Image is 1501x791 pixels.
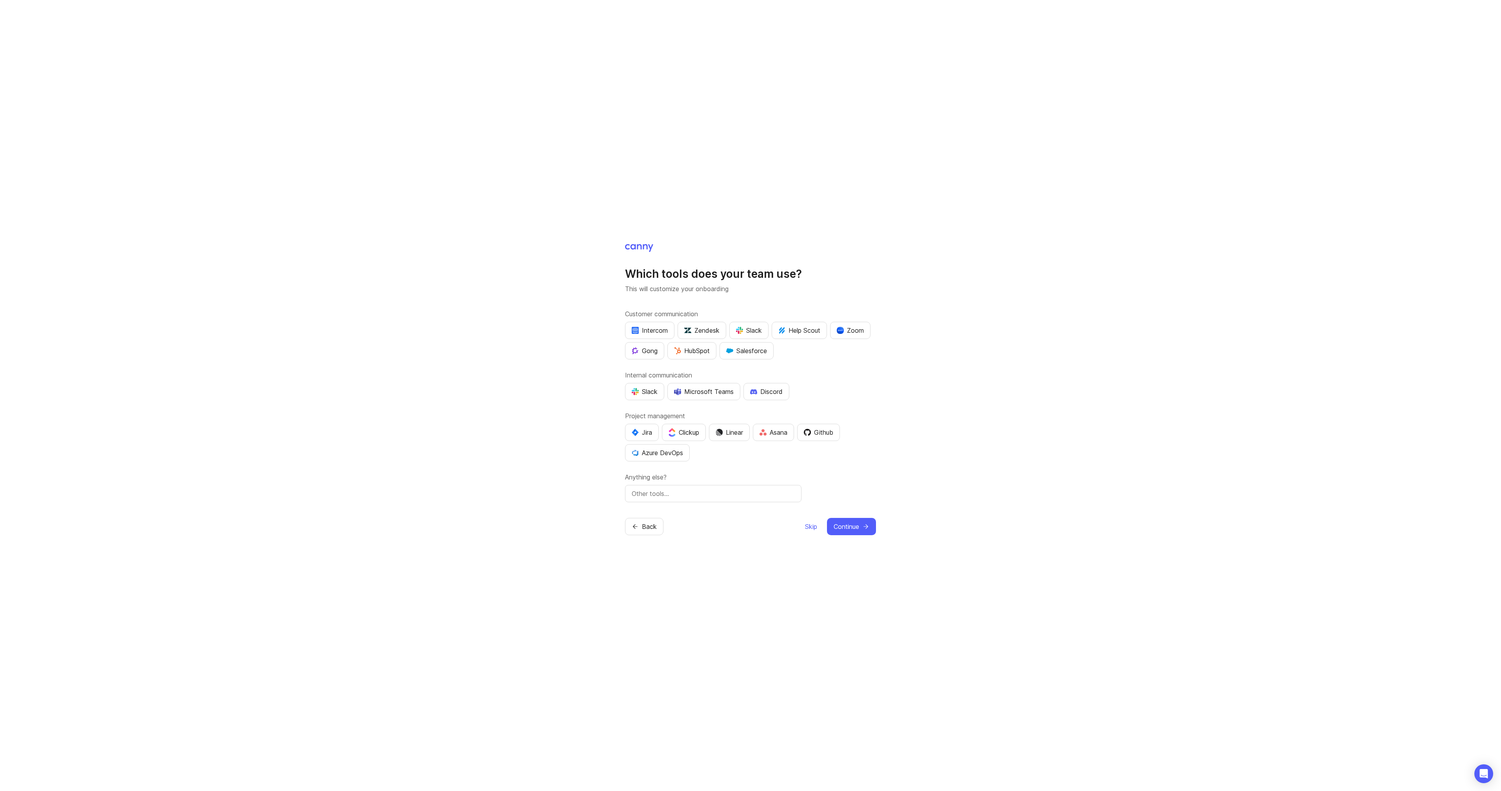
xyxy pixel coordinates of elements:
[642,522,657,531] span: Back
[827,518,876,535] button: Continue
[837,326,864,335] div: Zoom
[1474,764,1493,783] div: Open Intercom Messenger
[625,411,876,421] label: Project management
[674,388,681,395] img: D0GypeOpROL5AAAAAElFTkSuQmCC
[625,322,674,339] button: Intercom
[632,388,639,395] img: WIAAAAASUVORK5CYII=
[716,428,743,437] div: Linear
[760,428,787,437] div: Asana
[760,429,767,436] img: Rf5nOJ4Qh9Y9HAAAAAElFTkSuQmCC
[709,424,750,441] button: Linear
[674,346,710,355] div: HubSpot
[625,370,876,380] label: Internal communication
[805,518,818,535] button: Skip
[625,424,659,441] button: Jira
[753,424,794,441] button: Asana
[625,284,876,293] p: This will customize your onboarding
[837,327,844,334] img: xLHbn3khTPgAAAABJRU5ErkJggg==
[674,347,681,354] img: G+3M5qq2es1si5SaumCnMN47tP1CvAZneIVX5dcx+oz+ZLhv4kfP9DwAAAABJRU5ErkJggg==
[632,449,639,456] img: YKcwp4sHBXAAAAAElFTkSuQmCC
[625,267,876,281] h1: Which tools does your team use?
[720,342,774,359] button: Salesforce
[662,424,706,441] button: Clickup
[632,326,668,335] div: Intercom
[830,322,870,339] button: Zoom
[736,326,762,335] div: Slack
[716,429,723,436] img: Dm50RERGQWO2Ei1WzHVviWZlaLVriU9uRN6E+tIr91ebaDbMKKPDpFbssSuEG21dcGXkrKsuOVPwCeFJSFAIOxgiKgL2sFHRe...
[667,383,740,400] button: Microsoft Teams
[632,428,652,437] div: Jira
[750,389,757,394] img: +iLplPsjzba05dttzK064pds+5E5wZnCVbuGoLvBrYdmEPrXTzGo7zG60bLEREEjvOjaG9Saez5xsOEAbxBwOP6dkea84XY9O...
[625,309,876,319] label: Customer communication
[726,347,733,354] img: GKxMRLiRsgdWqxrdBeWfGK5kaZ2alx1WifDSa2kSTsK6wyJURKhUuPoQRYzjholVGzT2A2owx2gHwZoyZHHCYJ8YNOAZj3DSg...
[632,429,639,436] img: svg+xml;base64,PHN2ZyB4bWxucz0iaHR0cDovL3d3dy53My5vcmcvMjAwMC9zdmciIHZpZXdCb3g9IjAgMCA0MC4zNDMgND...
[804,428,833,437] div: Github
[625,244,653,252] img: Canny Home
[632,489,795,498] input: Other tools…
[678,322,726,339] button: Zendesk
[797,424,840,441] button: Github
[726,346,767,355] div: Salesforce
[674,387,734,396] div: Microsoft Teams
[669,428,676,436] img: j83v6vj1tgY2AAAAABJRU5ErkJggg==
[632,347,639,354] img: qKnp5cUisfhcFQGr1t296B61Fm0WkUVwBZaiVE4uNRmEGBFetJMz8xGrgPHqF1mLDIG816Xx6Jz26AFmkmT0yuOpRCAR7zRpG...
[632,448,683,457] div: Azure DevOps
[834,522,859,531] span: Continue
[632,327,639,334] img: eRR1duPH6fQxdnSV9IruPjCimau6md0HxlPR81SIPROHX1VjYjAN9a41AAAAAElFTkSuQmCC
[669,428,699,437] div: Clickup
[750,387,783,396] div: Discord
[625,472,876,482] label: Anything else?
[625,342,664,359] button: Gong
[625,444,690,461] button: Azure DevOps
[778,327,785,334] img: kV1LT1TqjqNHPtRK7+FoaplE1qRq1yqhg056Z8K5Oc6xxgIuf0oNQ9LelJqbcyPisAf0C9LDpX5UIuAAAAAElFTkSuQmCC
[632,387,658,396] div: Slack
[778,326,820,335] div: Help Scout
[743,383,789,400] button: Discord
[684,326,720,335] div: Zendesk
[729,322,769,339] button: Slack
[772,322,827,339] button: Help Scout
[667,342,716,359] button: HubSpot
[736,327,743,334] img: WIAAAAASUVORK5CYII=
[805,522,817,531] span: Skip
[632,346,658,355] div: Gong
[684,327,691,334] img: UniZRqrCPz6BHUWevMzgDJ1FW4xaGg2egd7Chm8uY0Al1hkDyjqDa8Lkk0kDEdqKkBok+T4wfoD0P0o6UMciQ8AAAAASUVORK...
[625,518,663,535] button: Back
[804,429,811,436] img: 0D3hMmx1Qy4j6AAAAAElFTkSuQmCC
[625,383,664,400] button: Slack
